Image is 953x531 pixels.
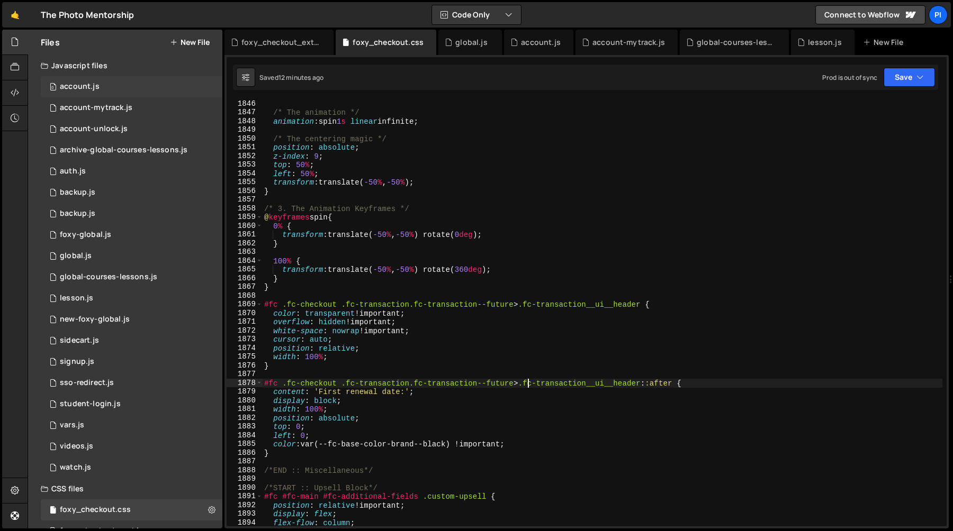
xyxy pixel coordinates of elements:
[929,5,948,24] a: Pi
[60,209,95,218] div: backup.js
[60,188,95,197] div: backup.js
[227,518,263,527] div: 1894
[227,125,263,134] div: 1849
[521,37,561,48] div: account.js
[60,251,92,261] div: global.js
[60,167,86,176] div: auth.js
[227,117,263,126] div: 1848
[227,335,263,344] div: 1873
[227,379,263,388] div: 1878
[41,436,222,457] div: 13533/42246.js
[227,108,263,117] div: 1847
[41,8,134,21] div: The Photo Mentorship
[697,37,776,48] div: global-courses-lessons.js
[227,405,263,414] div: 1881
[227,178,263,187] div: 1855
[227,466,263,475] div: 1888
[60,378,114,388] div: sso-redirect.js
[227,169,263,178] div: 1854
[60,357,94,367] div: signup.js
[41,415,222,436] div: 13533/38978.js
[227,422,263,431] div: 1883
[60,103,132,113] div: account-mytrack.js
[227,222,263,231] div: 1860
[2,2,28,28] a: 🤙
[41,372,222,393] div: 13533/47004.js
[822,73,877,82] div: Prod is out of sync
[41,203,222,224] div: 13533/45030.js
[227,396,263,405] div: 1880
[41,288,222,309] div: 13533/35472.js
[808,37,841,48] div: lesson.js
[60,315,130,324] div: new-foxy-global.js
[227,309,263,318] div: 1870
[353,37,424,48] div: foxy_checkout.css
[227,501,263,510] div: 1892
[227,344,263,353] div: 1874
[227,457,263,466] div: 1887
[60,399,121,409] div: student-login.js
[41,245,222,267] div: 13533/39483.js
[41,499,222,520] div: 13533/38507.css
[60,124,128,134] div: account-unlock.js
[884,68,935,87] button: Save
[227,99,263,108] div: 1846
[60,336,99,345] div: sidecart.js
[227,509,263,518] div: 1893
[28,55,222,76] div: Javascript files
[41,76,222,97] div: 13533/34220.js
[60,145,187,155] div: archive-global-courses-lessons.js
[227,265,263,274] div: 1865
[41,118,222,140] div: 13533/41206.js
[41,97,222,118] div: 13533/38628.js
[259,73,323,82] div: Saved
[28,478,222,499] div: CSS files
[432,5,521,24] button: Code Only
[227,317,263,326] div: 1871
[227,361,263,370] div: 1876
[227,492,263,501] div: 1891
[227,300,263,309] div: 1869
[227,152,263,161] div: 1852
[227,239,263,248] div: 1862
[227,440,263,448] div: 1885
[227,387,263,396] div: 1879
[227,474,263,483] div: 1889
[170,38,210,47] button: New File
[41,457,222,478] div: 13533/38527.js
[863,37,907,48] div: New File
[455,37,487,48] div: global.js
[41,140,222,161] div: 13533/43968.js
[227,230,263,239] div: 1861
[227,143,263,152] div: 1851
[227,213,263,222] div: 1859
[41,267,222,288] div: 13533/35292.js
[241,37,321,48] div: foxy_checkout_external.css
[60,463,91,472] div: watch.js
[227,291,263,300] div: 1868
[227,448,263,457] div: 1886
[227,483,263,492] div: 1890
[227,134,263,143] div: 1850
[50,84,56,92] span: 0
[41,36,60,48] h2: Files
[227,204,263,213] div: 1858
[41,351,222,372] div: 13533/35364.js
[60,272,157,282] div: global-courses-lessons.js
[227,187,263,196] div: 1856
[41,309,222,330] div: 13533/40053.js
[227,160,263,169] div: 1853
[41,330,222,351] div: 13533/43446.js
[227,257,263,265] div: 1864
[227,282,263,291] div: 1867
[227,195,263,204] div: 1857
[60,420,84,430] div: vars.js
[227,248,263,257] div: 1863
[41,182,222,203] div: 13533/45031.js
[60,82,100,91] div: account.js
[227,274,263,283] div: 1866
[227,326,263,335] div: 1872
[227,370,263,379] div: 1877
[227,414,263,423] div: 1882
